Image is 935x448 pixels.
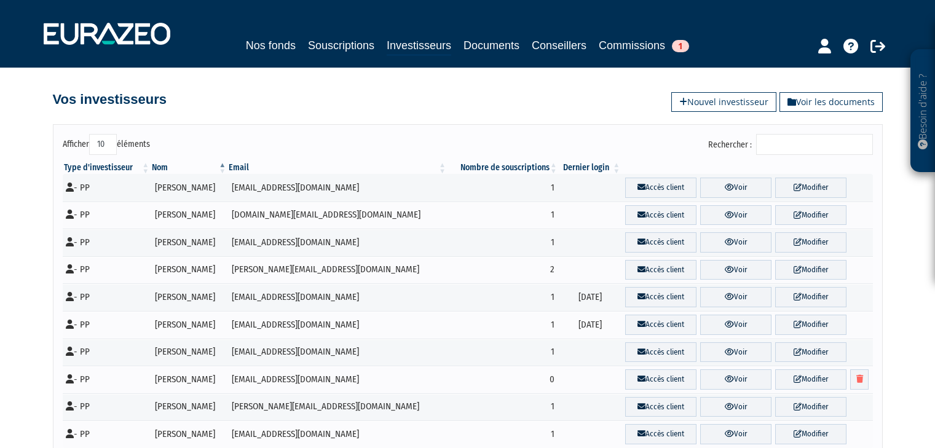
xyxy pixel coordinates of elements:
[700,232,771,253] a: Voir
[448,420,559,448] td: 1
[387,37,451,56] a: Investisseurs
[700,260,771,280] a: Voir
[63,162,151,174] th: Type d'investisseur : activer pour trier la colonne par ordre croissant
[151,202,227,229] td: [PERSON_NAME]
[151,339,227,366] td: [PERSON_NAME]
[700,315,771,335] a: Voir
[850,369,869,390] a: Supprimer
[227,339,448,366] td: [EMAIL_ADDRESS][DOMAIN_NAME]
[63,256,151,284] td: - PP
[63,339,151,366] td: - PP
[63,420,151,448] td: - PP
[625,315,696,335] a: Accès client
[63,174,151,202] td: - PP
[625,205,696,226] a: Accès client
[700,287,771,307] a: Voir
[227,162,448,174] th: Email : activer pour trier la colonne par ordre croissant
[63,393,151,421] td: - PP
[53,92,167,107] h4: Vos investisseurs
[151,256,227,284] td: [PERSON_NAME]
[63,366,151,393] td: - PP
[775,178,846,198] a: Modifier
[599,37,689,54] a: Commissions1
[756,134,873,155] input: Rechercher :
[308,37,374,54] a: Souscriptions
[775,369,846,390] a: Modifier
[63,202,151,229] td: - PP
[448,366,559,393] td: 0
[151,229,227,256] td: [PERSON_NAME]
[625,424,696,444] a: Accès client
[625,178,696,198] a: Accès client
[227,420,448,448] td: [EMAIL_ADDRESS][DOMAIN_NAME]
[708,134,873,155] label: Rechercher :
[246,37,296,54] a: Nos fonds
[63,134,150,155] label: Afficher éléments
[775,287,846,307] a: Modifier
[227,202,448,229] td: [DOMAIN_NAME][EMAIL_ADDRESS][DOMAIN_NAME]
[464,37,519,54] a: Documents
[621,162,872,174] th: &nbsp;
[151,420,227,448] td: [PERSON_NAME]
[448,229,559,256] td: 1
[448,174,559,202] td: 1
[775,397,846,417] a: Modifier
[700,424,771,444] a: Voir
[448,311,559,339] td: 1
[227,393,448,421] td: [PERSON_NAME][EMAIL_ADDRESS][DOMAIN_NAME]
[625,369,696,390] a: Accès client
[44,23,170,45] img: 1732889491-logotype_eurazeo_blanc_rvb.png
[151,174,227,202] td: [PERSON_NAME]
[63,311,151,339] td: - PP
[775,232,846,253] a: Modifier
[775,342,846,363] a: Modifier
[227,311,448,339] td: [EMAIL_ADDRESS][DOMAIN_NAME]
[151,366,227,393] td: [PERSON_NAME]
[700,342,771,363] a: Voir
[63,283,151,311] td: - PP
[151,311,227,339] td: [PERSON_NAME]
[448,393,559,421] td: 1
[227,174,448,202] td: [EMAIL_ADDRESS][DOMAIN_NAME]
[625,260,696,280] a: Accès client
[448,283,559,311] td: 1
[700,205,771,226] a: Voir
[700,397,771,417] a: Voir
[448,202,559,229] td: 1
[227,366,448,393] td: [EMAIL_ADDRESS][DOMAIN_NAME]
[448,339,559,366] td: 1
[559,283,622,311] td: [DATE]
[775,205,846,226] a: Modifier
[700,369,771,390] a: Voir
[151,283,227,311] td: [PERSON_NAME]
[779,92,883,112] a: Voir les documents
[672,40,689,52] span: 1
[532,37,586,54] a: Conseillers
[916,56,930,167] p: Besoin d'aide ?
[775,424,846,444] a: Modifier
[89,134,117,155] select: Afficheréléments
[448,162,559,174] th: Nombre de souscriptions : activer pour trier la colonne par ordre croissant
[559,311,622,339] td: [DATE]
[151,162,227,174] th: Nom : activer pour trier la colonne par ordre d&eacute;croissant
[448,256,559,284] td: 2
[625,232,696,253] a: Accès client
[775,315,846,335] a: Modifier
[700,178,771,198] a: Voir
[227,229,448,256] td: [EMAIL_ADDRESS][DOMAIN_NAME]
[559,162,622,174] th: Dernier login : activer pour trier la colonne par ordre croissant
[775,260,846,280] a: Modifier
[625,397,696,417] a: Accès client
[625,287,696,307] a: Accès client
[227,256,448,284] td: [PERSON_NAME][EMAIL_ADDRESS][DOMAIN_NAME]
[625,342,696,363] a: Accès client
[671,92,776,112] a: Nouvel investisseur
[151,393,227,421] td: [PERSON_NAME]
[227,283,448,311] td: [EMAIL_ADDRESS][DOMAIN_NAME]
[63,229,151,256] td: - PP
